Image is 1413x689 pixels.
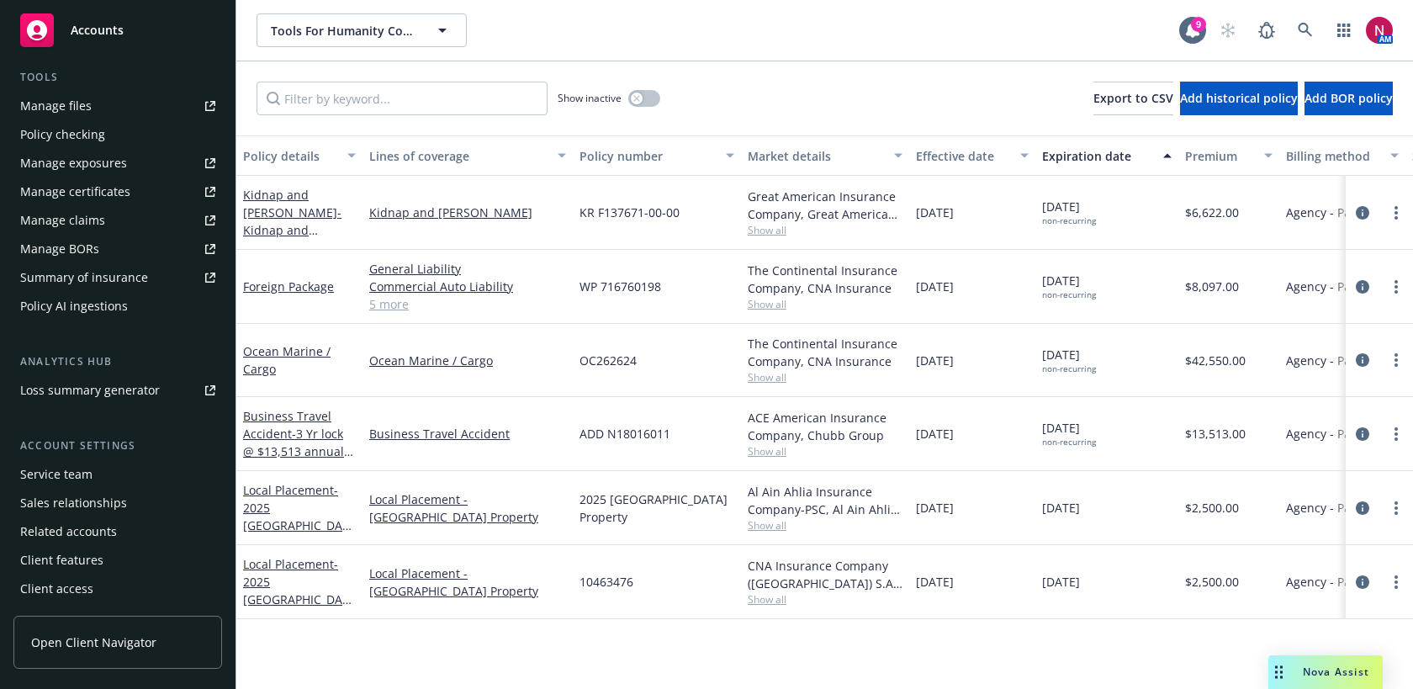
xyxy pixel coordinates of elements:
a: circleInformation [1352,350,1373,370]
div: Great American Insurance Company, Great American Insurance Group [748,188,902,223]
div: Analytics hub [13,353,222,370]
a: circleInformation [1352,277,1373,297]
a: Accounts [13,7,222,54]
span: Open Client Navigator [31,633,156,651]
div: Related accounts [20,518,117,545]
a: Local Placement - [GEOGRAPHIC_DATA] Property [369,490,566,526]
span: [DATE] [1042,198,1096,226]
span: $6,622.00 [1185,204,1239,221]
a: Ocean Marine / Cargo [243,343,331,377]
button: Tools For Humanity Corporation [257,13,467,47]
div: Expiration date [1042,147,1153,165]
div: Policy details [243,147,337,165]
div: Sales relationships [20,490,127,517]
span: $8,097.00 [1185,278,1239,295]
div: Tools [13,69,222,86]
a: circleInformation [1352,498,1373,518]
div: non-recurring [1042,289,1096,300]
a: Sales relationships [13,490,222,517]
span: Agency - Pay in full [1286,278,1393,295]
div: Policy number [579,147,716,165]
a: Local Placement [243,556,349,625]
span: [DATE] [916,499,954,517]
div: Client access [20,575,93,602]
div: Policy checking [20,121,105,148]
span: Show all [748,223,902,237]
span: - 3 Yr lock @ $13,513 annual premium @ 20% annual commission [243,426,353,495]
span: Export to CSV [1093,90,1173,106]
a: circleInformation [1352,203,1373,223]
span: Show inactive [558,91,622,105]
a: Policy AI ingestions [13,293,222,320]
a: more [1386,498,1406,518]
a: circleInformation [1352,424,1373,444]
div: Loss summary generator [20,377,160,404]
button: Expiration date [1035,135,1178,176]
button: Effective date [909,135,1035,176]
button: Add historical policy [1180,82,1298,115]
span: $42,550.00 [1185,352,1246,369]
button: Policy details [236,135,363,176]
a: Manage BORs [13,236,222,262]
img: photo [1366,17,1393,44]
span: [DATE] [916,204,954,221]
div: The Continental Insurance Company, CNA Insurance [748,335,902,370]
span: KR F137671-00-00 [579,204,680,221]
span: Show all [748,297,902,311]
a: Kidnap and [PERSON_NAME] [369,204,566,221]
a: Manage exposures [13,150,222,177]
div: Drag to move [1268,655,1289,689]
a: Ocean Marine / Cargo [369,352,566,369]
button: Billing method [1279,135,1405,176]
div: Lines of coverage [369,147,548,165]
a: Start snowing [1211,13,1245,47]
a: Manage claims [13,207,222,234]
div: non-recurring [1042,363,1096,374]
span: [DATE] [916,425,954,443]
span: Nova Assist [1303,665,1369,679]
button: Nova Assist [1268,655,1383,689]
span: [DATE] [916,352,954,369]
button: Premium [1178,135,1279,176]
a: Business Travel Accident [243,408,353,495]
span: [DATE] [1042,573,1080,591]
button: Lines of coverage [363,135,573,176]
div: non-recurring [1042,215,1096,226]
input: Filter by keyword... [257,82,548,115]
span: [DATE] [1042,499,1080,517]
div: Billing method [1286,147,1380,165]
span: [DATE] [1042,272,1096,300]
button: Policy number [573,135,741,176]
div: non-recurring [1042,437,1096,448]
a: Business Travel Accident [369,425,566,443]
a: Local Placement - [GEOGRAPHIC_DATA] Property [369,564,566,600]
a: Local Placement [243,482,349,551]
div: Manage certificates [20,178,130,205]
div: Manage files [20,93,92,119]
div: Manage exposures [20,150,127,177]
span: Add historical policy [1180,90,1298,106]
div: Manage claims [20,207,105,234]
span: [DATE] [916,278,954,295]
a: Service team [13,461,222,488]
span: [DATE] [1042,346,1096,374]
a: circleInformation [1352,572,1373,592]
span: Accounts [71,24,124,37]
div: Manage BORs [20,236,99,262]
button: Add BOR policy [1305,82,1393,115]
span: [DATE] [1042,419,1096,448]
button: Export to CSV [1093,82,1173,115]
a: Report a Bug [1250,13,1283,47]
div: Summary of insurance [20,264,148,291]
div: Client features [20,547,103,574]
span: Agency - Pay in full [1286,204,1393,221]
a: more [1386,203,1406,223]
a: more [1386,424,1406,444]
a: Summary of insurance [13,264,222,291]
span: OC262624 [579,352,637,369]
button: Market details [741,135,909,176]
a: Commercial Auto Liability [369,278,566,295]
span: [DATE] [916,573,954,591]
a: Search [1289,13,1322,47]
